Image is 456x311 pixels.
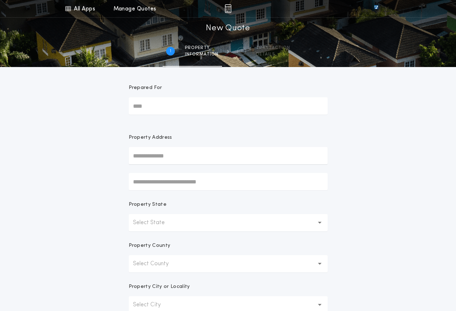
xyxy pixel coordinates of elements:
[129,283,190,290] p: Property City or Locality
[133,301,172,309] p: Select City
[133,218,176,227] p: Select State
[129,84,162,92] p: Prepared For
[133,259,180,268] p: Select County
[129,201,167,208] p: Property State
[129,214,328,231] button: Select State
[185,52,218,57] span: information
[170,48,171,54] h2: 1
[129,255,328,272] button: Select County
[256,45,290,51] span: Transaction
[225,4,231,13] img: img
[240,48,243,54] h2: 2
[129,134,328,141] p: Property Address
[129,97,328,115] input: Prepared For
[185,45,218,51] span: Property
[256,52,290,57] span: details
[129,242,171,249] p: Property County
[361,5,391,12] img: vs-icon
[206,23,250,34] h1: New Quote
